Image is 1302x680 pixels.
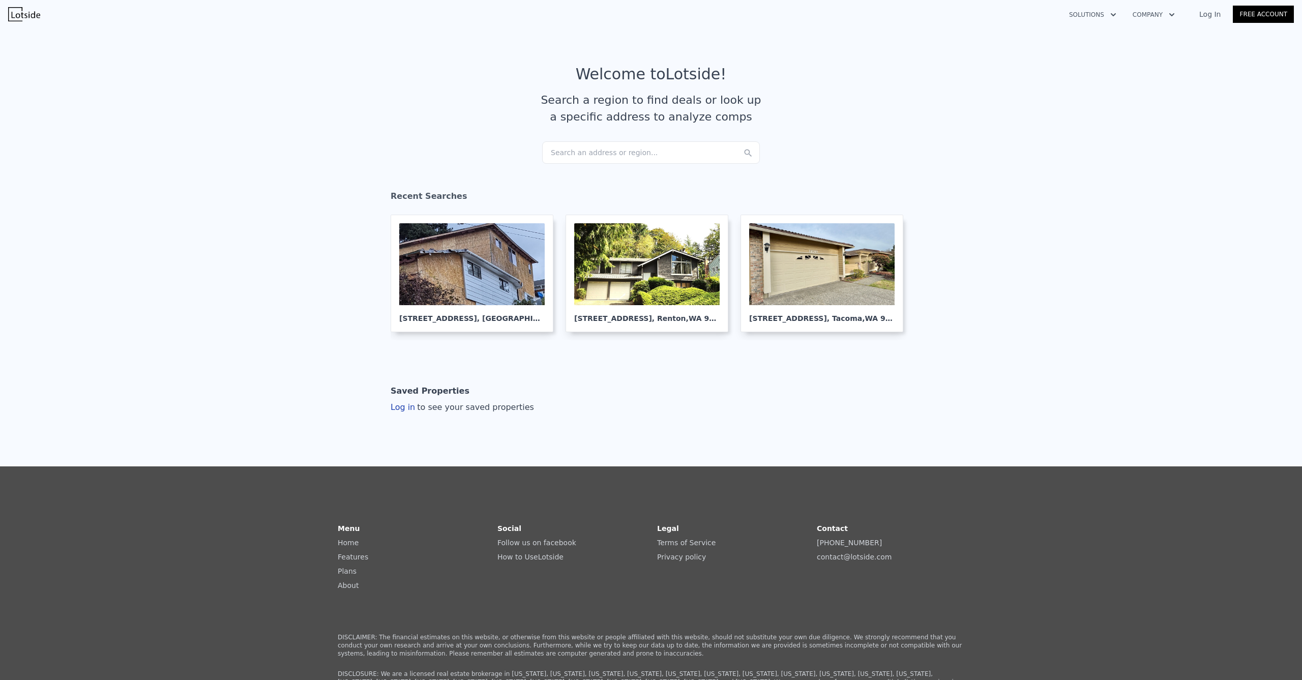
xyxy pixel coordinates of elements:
[497,553,564,561] a: How to UseLotside
[686,314,729,322] span: , WA 98058
[399,305,545,323] div: [STREET_ADDRESS] , [GEOGRAPHIC_DATA]
[657,524,679,533] strong: Legal
[1125,6,1183,24] button: Company
[1187,9,1233,19] a: Log In
[338,567,357,575] a: Plans
[497,524,521,533] strong: Social
[338,524,360,533] strong: Menu
[542,141,760,164] div: Search an address or region...
[338,539,359,547] a: Home
[338,553,368,561] a: Features
[817,553,892,561] a: contact@lotside.com
[391,401,534,413] div: Log in
[497,539,576,547] a: Follow us on facebook
[391,381,469,401] div: Saved Properties
[566,215,736,332] a: [STREET_ADDRESS], Renton,WA 98058
[391,182,911,215] div: Recent Searches
[574,305,720,323] div: [STREET_ADDRESS] , Renton
[749,305,895,323] div: [STREET_ADDRESS] , Tacoma
[817,539,882,547] a: [PHONE_NUMBER]
[415,402,534,412] span: to see your saved properties
[391,215,561,332] a: [STREET_ADDRESS], [GEOGRAPHIC_DATA]
[8,7,40,21] img: Lotside
[338,581,359,589] a: About
[817,524,848,533] strong: Contact
[862,314,905,322] span: , WA 98445
[1061,6,1125,24] button: Solutions
[338,633,964,658] p: DISCLAIMER: The financial estimates on this website, or otherwise from this website or people aff...
[1233,6,1294,23] a: Free Account
[657,553,706,561] a: Privacy policy
[741,215,911,332] a: [STREET_ADDRESS], Tacoma,WA 98445
[576,65,727,83] div: Welcome to Lotside !
[657,539,716,547] a: Terms of Service
[537,92,765,125] div: Search a region to find deals or look up a specific address to analyze comps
